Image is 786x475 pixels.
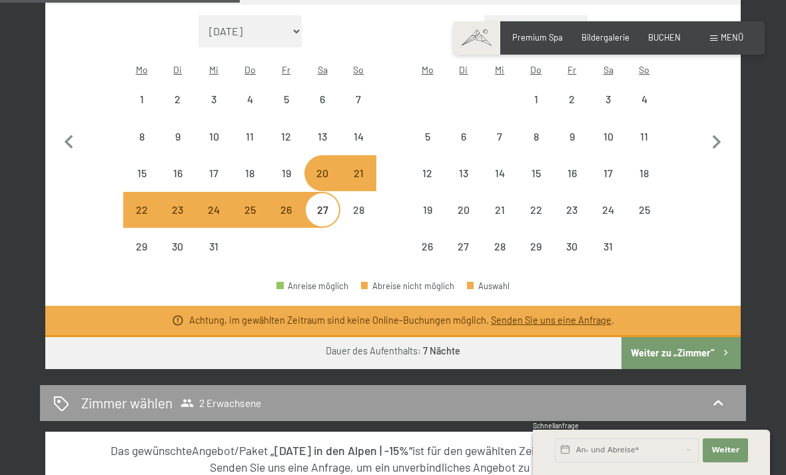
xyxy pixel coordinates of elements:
div: Tue Dec 02 2025 [160,81,196,117]
div: Wed Jan 14 2026 [482,155,518,191]
div: 27 [447,241,480,274]
div: Anreise nicht möglich [304,192,340,228]
div: Anreise nicht möglich [232,155,268,191]
div: Anreise nicht möglich [123,229,159,264]
div: Anreise nicht möglich [626,81,662,117]
a: Bildergalerie [582,32,629,43]
div: Sun Dec 07 2025 [340,81,376,117]
div: Anreise nicht möglich [590,119,626,155]
div: Anreise möglich [276,282,348,290]
div: 5 [270,94,303,127]
abbr: Dienstag [173,64,182,75]
abbr: Freitag [282,64,290,75]
div: Fri Jan 30 2026 [554,229,590,264]
div: Anreise nicht möglich [554,81,590,117]
div: Tue Dec 09 2025 [160,119,196,155]
div: Thu Dec 04 2025 [232,81,268,117]
div: Anreise nicht möglich [518,119,554,155]
div: Anreise nicht möglich [590,229,626,264]
div: Sat Jan 24 2026 [590,192,626,228]
div: Abreise nicht möglich [361,282,454,290]
div: Anreise nicht möglich [196,229,232,264]
div: Fri Jan 23 2026 [554,192,590,228]
div: Mon Dec 29 2025 [123,229,159,264]
span: Premium Spa [512,32,563,43]
div: Sat Jan 03 2026 [590,81,626,117]
div: Fri Dec 05 2025 [268,81,304,117]
div: Mon Dec 08 2025 [123,119,159,155]
div: 8 [519,131,552,165]
div: Sat Dec 13 2025 [304,119,340,155]
div: Thu Dec 25 2025 [232,192,268,228]
div: 13 [306,131,339,165]
div: 28 [483,241,516,274]
div: Sun Dec 14 2025 [340,119,376,155]
div: Anreise nicht möglich [268,81,304,117]
div: 6 [447,131,480,165]
div: 10 [197,131,230,165]
div: 8 [125,131,158,165]
span: 2 Erwachsene [181,396,261,410]
abbr: Donnerstag [530,64,542,75]
div: 13 [447,168,480,201]
div: 12 [411,168,444,201]
abbr: Donnerstag [244,64,256,75]
div: Mon Dec 22 2025 [123,192,159,228]
div: Tue Dec 30 2025 [160,229,196,264]
div: Thu Jan 01 2026 [518,81,554,117]
div: Mon Jan 05 2026 [410,119,446,155]
div: 14 [342,131,375,165]
div: Anreise nicht möglich [196,155,232,191]
div: Anreise nicht möglich [340,192,376,228]
div: Sun Jan 25 2026 [626,192,662,228]
div: Anreise nicht möglich [446,192,482,228]
div: Anreise nicht möglich [160,119,196,155]
div: Wed Dec 31 2025 [196,229,232,264]
span: Weiter [711,445,739,456]
div: 16 [556,168,589,201]
div: Fri Dec 12 2025 [268,119,304,155]
div: Thu Jan 15 2026 [518,155,554,191]
div: 15 [125,168,158,201]
div: Anreise nicht möglich [518,192,554,228]
div: 9 [556,131,589,165]
div: 11 [233,131,266,165]
div: Anreise nicht möglich [410,192,446,228]
button: Weiter zu „Zimmer“ [621,337,741,369]
div: Fri Dec 19 2025 [268,155,304,191]
div: Sat Jan 17 2026 [590,155,626,191]
div: Mon Jan 19 2026 [410,192,446,228]
div: Anreise nicht möglich [554,229,590,264]
div: 23 [161,205,195,238]
div: Anreise nicht möglich [232,192,268,228]
div: Anreise nicht möglich [160,155,196,191]
div: Mon Jan 26 2026 [410,229,446,264]
div: Anreise nicht möglich [410,119,446,155]
div: 23 [556,205,589,238]
abbr: Montag [136,64,148,75]
div: 11 [627,131,661,165]
div: Anreise nicht möglich [123,155,159,191]
b: 7 Nächte [423,345,460,356]
div: 31 [591,241,625,274]
div: 9 [161,131,195,165]
div: Anreise nicht möglich [160,81,196,117]
div: 30 [161,241,195,274]
div: Anreise nicht möglich [304,119,340,155]
div: Anreise nicht möglich [268,119,304,155]
div: 16 [161,168,195,201]
div: Anreise nicht möglich [446,155,482,191]
div: Anreise nicht möglich [482,119,518,155]
strong: „[DATE] in den Alpen | -15%“ [270,443,412,458]
div: Wed Jan 21 2026 [482,192,518,228]
div: Anreise nicht möglich [196,192,232,228]
div: Anreise nicht möglich [123,119,159,155]
div: 3 [591,94,625,127]
div: Sun Jan 04 2026 [626,81,662,117]
a: Senden Sie uns eine Anfrage [491,314,611,326]
div: Anreise nicht möglich [410,229,446,264]
div: Anreise nicht möglich [196,119,232,155]
div: 17 [591,168,625,201]
div: 17 [197,168,230,201]
div: Anreise nicht möglich [446,119,482,155]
